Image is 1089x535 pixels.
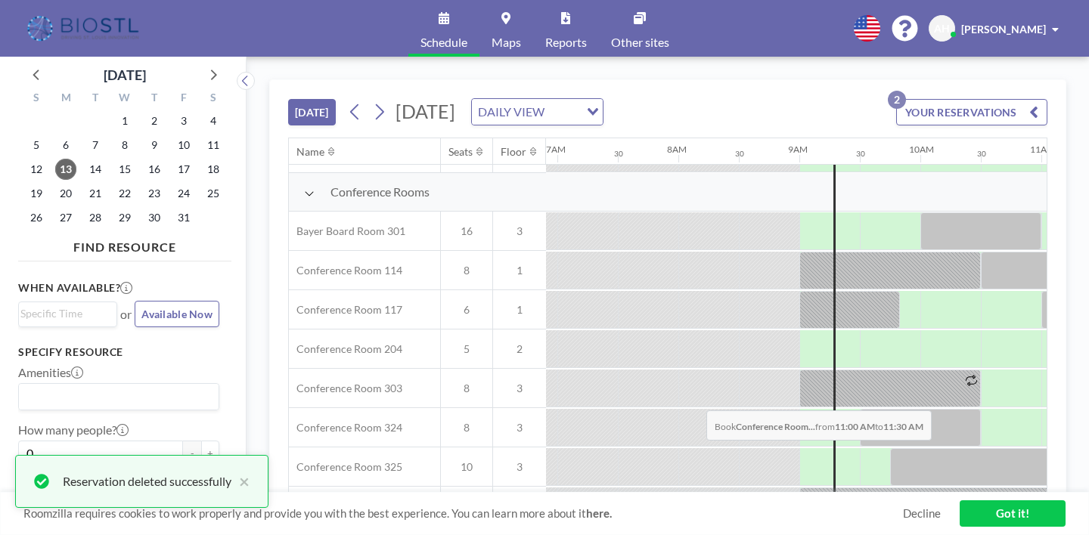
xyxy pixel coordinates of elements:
[735,149,744,159] div: 30
[18,422,129,438] label: How many people?
[85,207,106,228] span: Tuesday, October 28, 2025
[835,421,875,432] b: 11:00 AM
[104,64,146,85] div: [DATE]
[492,36,521,48] span: Maps
[960,500,1066,527] a: Got it!
[144,110,165,131] span: Thursday, October 2, 2025
[63,472,231,490] div: Reservation deleted successfully
[441,224,492,238] span: 16
[441,264,492,277] span: 8
[289,264,402,277] span: Conference Room 114
[26,135,47,156] span: Sunday, October 5, 2025
[23,506,903,521] span: Roomzilla requires cookies to work properly and provide you with the best experience. You can lea...
[396,100,455,122] span: [DATE]
[706,410,932,441] span: Book from to
[110,89,140,109] div: W
[144,207,165,228] span: Thursday, October 30, 2025
[135,301,219,327] button: Available Now
[114,159,135,180] span: Wednesday, October 15, 2025
[203,159,224,180] span: Saturday, October 18, 2025
[441,342,492,356] span: 5
[448,145,473,159] div: Seats
[114,110,135,131] span: Wednesday, October 1, 2025
[20,387,210,407] input: Search for option
[909,144,934,155] div: 10AM
[85,135,106,156] span: Tuesday, October 7, 2025
[203,110,224,131] span: Saturday, October 4, 2025
[55,159,76,180] span: Monday, October 13, 2025
[201,441,219,466] button: +
[169,89,198,109] div: F
[289,460,402,474] span: Conference Room 325
[493,460,546,474] span: 3
[289,303,402,317] span: Conference Room 117
[289,421,402,434] span: Conference Room 324
[19,302,116,325] div: Search for option
[173,110,194,131] span: Friday, October 3, 2025
[475,102,548,122] span: DAILY VIEW
[22,89,51,109] div: S
[144,183,165,204] span: Thursday, October 23, 2025
[288,99,336,125] button: [DATE]
[441,460,492,474] span: 10
[183,441,201,466] button: -
[173,207,194,228] span: Friday, October 31, 2025
[18,233,231,255] h4: FIND RESOURCE
[934,22,950,36] span: AH
[85,159,106,180] span: Tuesday, October 14, 2025
[203,135,224,156] span: Saturday, October 11, 2025
[114,135,135,156] span: Wednesday, October 8, 2025
[114,207,135,228] span: Wednesday, October 29, 2025
[55,135,76,156] span: Monday, October 6, 2025
[441,303,492,317] span: 6
[144,159,165,180] span: Thursday, October 16, 2025
[441,382,492,395] span: 8
[18,345,219,359] h3: Specify resource
[903,506,941,521] a: Decline
[55,207,76,228] span: Monday, October 27, 2025
[296,145,324,159] div: Name
[139,89,169,109] div: T
[18,365,83,380] label: Amenities
[51,89,81,109] div: M
[667,144,687,155] div: 8AM
[19,384,219,410] div: Search for option
[55,183,76,204] span: Monday, October 20, 2025
[173,135,194,156] span: Friday, October 10, 2025
[888,91,906,109] p: 2
[120,307,132,322] span: or
[289,224,405,238] span: Bayer Board Room 301
[493,224,546,238] span: 3
[736,421,815,432] b: Conference Room...
[85,183,106,204] span: Tuesday, October 21, 2025
[173,183,194,204] span: Friday, October 24, 2025
[81,89,110,109] div: T
[231,472,250,490] button: close
[26,159,47,180] span: Sunday, October 12, 2025
[144,135,165,156] span: Thursday, October 9, 2025
[203,183,224,204] span: Saturday, October 25, 2025
[114,183,135,204] span: Wednesday, October 22, 2025
[289,342,402,356] span: Conference Room 204
[26,207,47,228] span: Sunday, October 26, 2025
[896,99,1047,125] button: YOUR RESERVATIONS2
[961,23,1046,36] span: [PERSON_NAME]
[472,99,603,125] div: Search for option
[549,102,578,122] input: Search for option
[493,264,546,277] span: 1
[20,305,108,322] input: Search for option
[441,421,492,434] span: 8
[883,421,923,432] b: 11:30 AM
[611,36,669,48] span: Other sites
[493,382,546,395] span: 3
[493,421,546,434] span: 3
[198,89,228,109] div: S
[977,149,986,159] div: 30
[24,14,144,44] img: organization-logo
[546,144,566,155] div: 7AM
[856,149,865,159] div: 30
[493,303,546,317] span: 1
[141,308,213,320] span: Available Now
[788,144,808,155] div: 9AM
[330,184,430,199] span: Conference Rooms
